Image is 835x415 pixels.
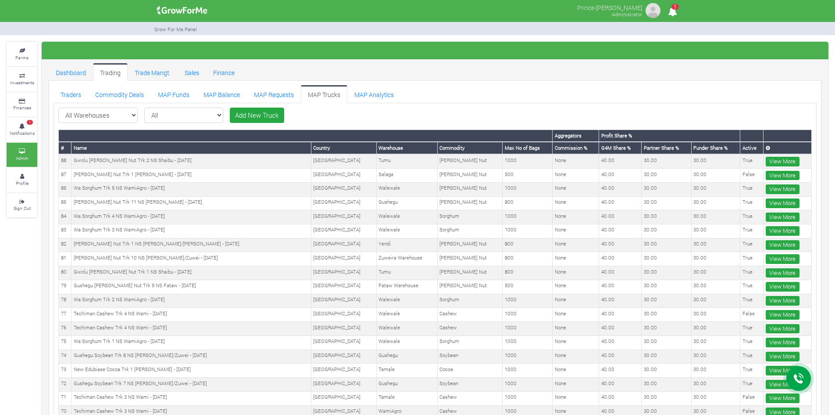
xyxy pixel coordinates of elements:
[376,350,437,364] td: Gushegu
[553,142,599,154] th: Commission %
[599,210,642,224] td: 40.00
[740,350,764,364] td: True
[71,308,311,322] td: Techiman Cashew Trk 4 NS Wami - [DATE]
[553,364,599,378] td: None
[766,338,799,347] a: View More
[437,196,503,210] td: [PERSON_NAME] Nut
[71,391,311,405] td: Techiman Cashew Trk 3 NS Wami - [DATE]
[740,280,764,294] td: True
[437,266,503,280] td: [PERSON_NAME] Nut
[59,210,71,224] td: 84
[553,169,599,183] td: None
[59,252,71,266] td: 81
[376,378,437,392] td: Gushegu
[599,294,642,308] td: 40.00
[740,378,764,392] td: True
[503,238,553,252] td: 800
[577,2,642,12] p: Prince-[PERSON_NAME]
[503,322,553,336] td: 1000
[642,252,692,266] td: 30.00
[376,169,437,183] td: Salaga
[376,266,437,280] td: Tumu
[740,336,764,350] td: True
[311,142,376,154] th: Country
[437,224,503,238] td: Sorghum
[311,322,376,336] td: [GEOGRAPHIC_DATA]
[437,238,503,252] td: [PERSON_NAME] Nut
[599,238,642,252] td: 40.00
[671,4,679,10] span: 1
[437,169,503,183] td: [PERSON_NAME] Nut
[503,169,553,183] td: 500
[766,352,799,361] a: View More
[503,308,553,322] td: 1000
[301,85,347,103] a: MAP Trucks
[503,182,553,196] td: 1000
[59,308,71,322] td: 77
[553,238,599,252] td: None
[691,280,740,294] td: 30.00
[59,378,71,392] td: 72
[503,224,553,238] td: 1000
[154,2,211,19] img: growforme image
[437,350,503,364] td: Soybean
[766,254,799,264] a: View More
[7,67,37,91] a: Investments
[740,182,764,196] td: True
[766,310,799,320] a: View More
[59,154,71,168] td: 88
[178,63,206,81] a: Sales
[311,154,376,168] td: [GEOGRAPHIC_DATA]
[740,252,764,266] td: True
[642,266,692,280] td: 30.00
[437,280,503,294] td: [PERSON_NAME] Nut
[16,180,29,186] small: Profile
[599,322,642,336] td: 40.00
[7,42,37,66] a: Farms
[599,391,642,405] td: 40.00
[599,224,642,238] td: 40.00
[437,210,503,224] td: Sorghum
[553,294,599,308] td: None
[691,210,740,224] td: 30.00
[376,391,437,405] td: Tamale
[437,322,503,336] td: Cashew
[599,130,740,142] th: Profit Share %
[93,63,128,81] a: Trading
[599,142,642,154] th: G4M Share %
[599,364,642,378] td: 40.00
[642,336,692,350] td: 30.00
[54,85,88,103] a: Traders
[376,182,437,196] td: Walewale
[553,252,599,266] td: None
[642,294,692,308] td: 30.00
[766,198,799,208] a: View More
[766,296,799,306] a: View More
[311,238,376,252] td: [GEOGRAPHIC_DATA]
[642,238,692,252] td: 30.00
[553,130,599,142] th: Aggregators
[553,350,599,364] td: None
[599,169,642,183] td: 40.00
[376,294,437,308] td: Walewale
[553,322,599,336] td: None
[740,196,764,210] td: True
[691,336,740,350] td: 30.00
[59,350,71,364] td: 74
[553,280,599,294] td: None
[553,182,599,196] td: None
[311,378,376,392] td: [GEOGRAPHIC_DATA]
[311,224,376,238] td: [GEOGRAPHIC_DATA]
[437,308,503,322] td: Cashew
[437,364,503,378] td: Cocoa
[311,364,376,378] td: [GEOGRAPHIC_DATA]
[128,63,178,81] a: Trade Mangt.
[71,350,311,364] td: Gushegu Soybean Trk 8 NS [PERSON_NAME]/Zuwei - [DATE]
[71,169,311,183] td: [PERSON_NAME] Nut Trk 1 [PERSON_NAME] - [DATE]
[347,85,401,103] a: MAP Analytics
[642,142,692,154] th: Partner Share %
[503,350,553,364] td: 1000
[71,322,311,336] td: Techiman Cashew Trk 4 NS Wami - [DATE]
[691,224,740,238] td: 30.00
[437,154,503,168] td: [PERSON_NAME] Nut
